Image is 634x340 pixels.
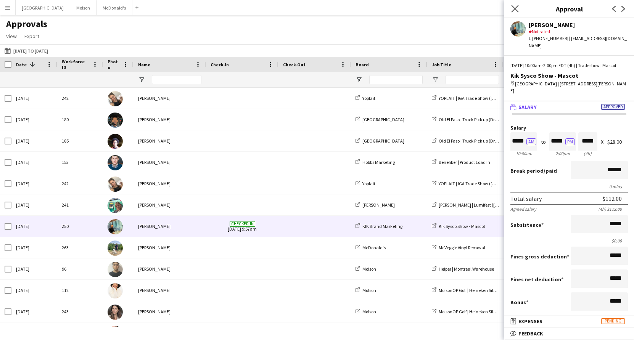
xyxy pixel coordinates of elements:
[439,181,578,186] span: YOPLAIT | IGA Trade Show ([GEOGRAPHIC_DATA], [GEOGRAPHIC_DATA])
[134,258,206,279] div: [PERSON_NAME]
[510,299,528,306] label: Bonus
[152,75,201,84] input: Name Filter Input
[108,219,123,234] img: Taha Asif
[504,328,634,339] mat-expansion-panel-header: Feedback
[510,125,628,131] label: Salary
[356,202,395,208] a: [PERSON_NAME]
[138,76,145,83] button: Open Filter Menu
[504,316,634,327] mat-expansion-panel-header: ExpensesPending
[362,95,375,101] span: Yoplait
[603,195,622,202] div: $112.00
[24,33,39,40] span: Export
[283,62,306,67] span: Check-Out
[439,202,581,208] span: [PERSON_NAME] | Lumifest ([GEOGRAPHIC_DATA], [GEOGRAPHIC_DATA])
[432,309,589,314] a: MolsonOP Golf | Heineken Silver ([GEOGRAPHIC_DATA], [GEOGRAPHIC_DATA])
[439,95,578,101] span: YOPLAIT | IGA Trade Show ([GEOGRAPHIC_DATA], [GEOGRAPHIC_DATA])
[439,287,589,293] span: MolsonOP Golf | Heineken Silver ([GEOGRAPHIC_DATA], [GEOGRAPHIC_DATA])
[432,76,439,83] button: Open Filter Menu
[134,88,206,109] div: [PERSON_NAME]
[510,184,628,189] div: 0 mins
[57,152,103,173] div: 153
[504,4,634,14] h3: Approval
[446,75,499,84] input: Job Title Filter Input
[362,117,404,122] span: [GEOGRAPHIC_DATA]
[108,59,120,70] span: Photo
[134,216,206,237] div: [PERSON_NAME]
[607,139,628,145] div: $28.00
[504,88,580,109] div: Experiential | Field Coordinator
[439,138,507,144] span: Old El Paso | Truck Pick up (Driver 2)
[510,167,557,174] label: /paid
[21,31,42,41] a: Export
[16,62,27,67] span: Date
[356,266,376,272] a: Molson
[510,72,628,79] div: Kik Sysco Show - Mascot
[356,181,375,186] a: Yoplait
[504,280,580,301] div: Experiential | Brand Ambassador
[439,223,485,229] span: Kik Sysco Show - Mascot
[134,109,206,130] div: [PERSON_NAME]
[11,258,57,279] div: [DATE]
[432,138,507,144] a: Old El Paso | Truck Pick up (Driver 2)
[11,216,57,237] div: [DATE]
[439,266,494,272] span: Helper | Montreal Warehouse
[504,109,580,130] div: Experiential | Team Lead
[598,206,628,212] div: (4h) $112.00
[108,198,123,213] img: Oana Vasile
[356,76,362,83] button: Open Filter Menu
[57,173,103,194] div: 242
[108,112,123,128] img: Mamoun Elsiddig
[439,245,485,250] span: McVeggie Vinyl Removal
[134,237,206,258] div: [PERSON_NAME]
[510,151,537,156] div: 10:00am
[356,62,369,67] span: Board
[108,305,123,320] img: Daphne Daphdambrine
[362,181,375,186] span: Yoplait
[518,318,542,325] span: Expenses
[439,309,589,314] span: MolsonOP Golf | Heineken Silver ([GEOGRAPHIC_DATA], [GEOGRAPHIC_DATA])
[601,104,625,110] span: Approved
[11,152,57,173] div: [DATE]
[432,95,578,101] a: YOPLAIT | IGA Trade Show ([GEOGRAPHIC_DATA], [GEOGRAPHIC_DATA])
[6,33,17,40] span: View
[11,88,57,109] div: [DATE]
[108,283,123,298] img: Chiara Guimond
[510,276,563,283] label: Fines net deduction
[108,262,123,277] img: Karim Gargouri
[57,216,103,237] div: 250
[504,258,580,279] div: Experiential | Field Coordinator
[504,130,580,151] div: Experiential | Team Lead
[504,237,580,258] div: Experiential | Brand Ambassador
[11,237,57,258] div: [DATE]
[526,138,536,145] button: AM
[510,206,536,212] div: Agreed salary
[362,309,376,314] span: Molson
[3,31,20,41] a: View
[97,0,132,15] button: McDonald's
[504,194,580,215] div: Experiential | Field Coordinator
[432,159,490,165] a: Benefiber | Product Load In
[510,221,544,228] label: Subsistence
[549,151,576,156] div: 2:00pm
[16,0,70,15] button: [GEOGRAPHIC_DATA]
[510,195,542,202] div: Total salary
[504,173,580,194] div: Experiential | Field Coordinator
[541,139,546,145] div: to
[439,159,490,165] span: Benefiber | Product Load In
[362,266,376,272] span: Molson
[601,139,603,145] div: X
[529,21,628,28] div: [PERSON_NAME]
[211,62,229,67] span: Check-In
[432,62,451,67] span: Job Title
[518,104,537,111] span: Salary
[356,245,386,250] a: McDonald's
[134,280,206,301] div: [PERSON_NAME]
[510,167,544,174] span: Break period
[138,62,150,67] span: Name
[362,138,404,144] span: [GEOGRAPHIC_DATA]
[11,194,57,215] div: [DATE]
[362,287,376,293] span: Molson
[11,130,57,151] div: [DATE]
[578,151,597,156] div: 4h
[529,28,628,35] div: Not rated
